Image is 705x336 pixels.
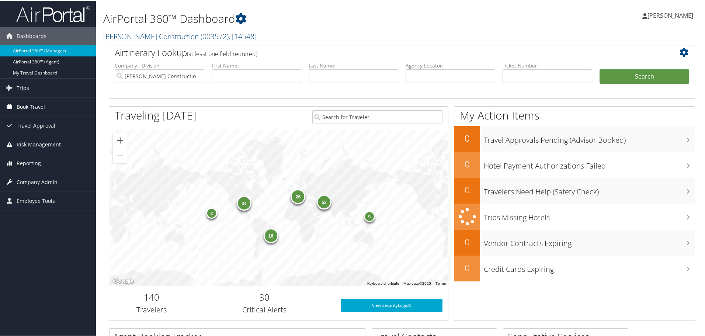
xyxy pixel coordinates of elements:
[484,131,695,145] h3: Travel Approvals Pending (Advisor Booked)
[454,151,695,177] a: 0Hotel Payment Authorizations Failed
[229,31,257,41] span: , [ 14548 ]
[17,116,55,134] span: Travel Approval
[406,61,495,69] label: Agency Locator:
[17,97,45,115] span: Book Travel
[113,148,128,162] button: Zoom out
[111,276,135,285] img: Google
[113,132,128,147] button: Zoom in
[237,195,251,210] div: 34
[317,194,331,208] div: 53
[454,183,480,195] h2: 0
[341,298,442,311] a: View SecurityLogic®
[454,157,480,170] h2: 0
[111,276,135,285] a: Open this area in Google Maps (opens a new window)
[263,228,278,242] div: 16
[642,4,701,26] a: [PERSON_NAME]
[17,153,41,172] span: Reporting
[212,61,301,69] label: First Name:
[115,107,197,122] h1: Traveling [DATE]
[17,26,46,45] span: Dashboards
[115,290,188,303] h2: 140
[309,61,398,69] label: Last Name:
[115,61,204,69] label: Company - Division:
[454,125,695,151] a: 0Travel Approvals Pending (Advisor Booked)
[647,11,693,19] span: [PERSON_NAME]
[17,191,55,209] span: Employee Tools
[454,235,480,247] h2: 0
[454,177,695,203] a: 0Travelers Need Help (Safety Check)
[206,207,217,218] div: 2
[199,304,330,314] h3: Critical Alerts
[503,61,592,69] label: Ticket Number:
[454,261,480,273] h2: 0
[484,260,695,274] h3: Credit Cards Expiring
[403,281,431,285] span: Map data ©2025
[199,290,330,303] h2: 30
[201,31,229,41] span: ( 003572 )
[484,156,695,170] h3: Hotel Payment Authorizations Failed
[454,107,695,122] h1: My Action Items
[312,110,442,123] input: Search for Traveler
[364,210,375,221] div: 9
[16,5,90,22] img: airportal-logo.png
[367,280,399,285] button: Keyboard shortcuts
[17,135,61,153] span: Risk Management
[435,281,446,285] a: Terms (opens in new tab)
[600,69,689,83] button: Search
[484,234,695,248] h3: Vendor Contracts Expiring
[103,10,501,26] h1: AirPortal 360™ Dashboard
[291,188,305,203] div: 26
[17,172,58,191] span: Company Admin
[103,31,257,41] a: [PERSON_NAME] Construction
[115,46,640,58] h2: Airtinerary Lookup
[484,182,695,196] h3: Travelers Need Help (Safety Check)
[115,304,188,314] h3: Travelers
[17,78,29,97] span: Trips
[454,229,695,255] a: 0Vendor Contracts Expiring
[484,208,695,222] h3: Trips Missing Hotels
[454,131,480,144] h2: 0
[187,49,257,57] span: (at least one field required)
[454,203,695,229] a: Trips Missing Hotels
[454,255,695,281] a: 0Credit Cards Expiring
